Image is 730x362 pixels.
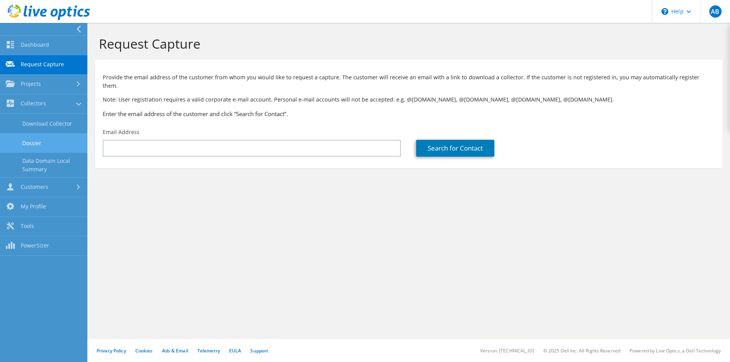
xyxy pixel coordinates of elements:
[630,347,721,354] li: Powered by Live Optics, a Dell Technology
[543,347,620,354] li: © 2025 Dell Inc. All Rights Reserved
[135,347,153,354] a: Cookies
[250,347,268,354] a: Support
[709,5,722,18] span: AB
[197,347,220,354] a: Telemetry
[416,140,494,157] a: Search for Contact
[229,347,241,354] a: EULA
[103,95,715,104] p: Note: User registration requires a valid corporate e-mail account. Personal e-mail accounts will ...
[480,347,534,354] li: Version: [TECHNICAL_ID]
[99,36,715,52] h1: Request Capture
[103,110,715,118] h3: Enter the email address of the customer and click “Search for Contact”.
[661,8,668,15] svg: \n
[103,73,715,90] p: Provide the email address of the customer from whom you would like to request a capture. The cust...
[103,128,139,136] label: Email Address
[162,347,188,354] a: Ads & Email
[97,347,126,354] a: Privacy Policy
